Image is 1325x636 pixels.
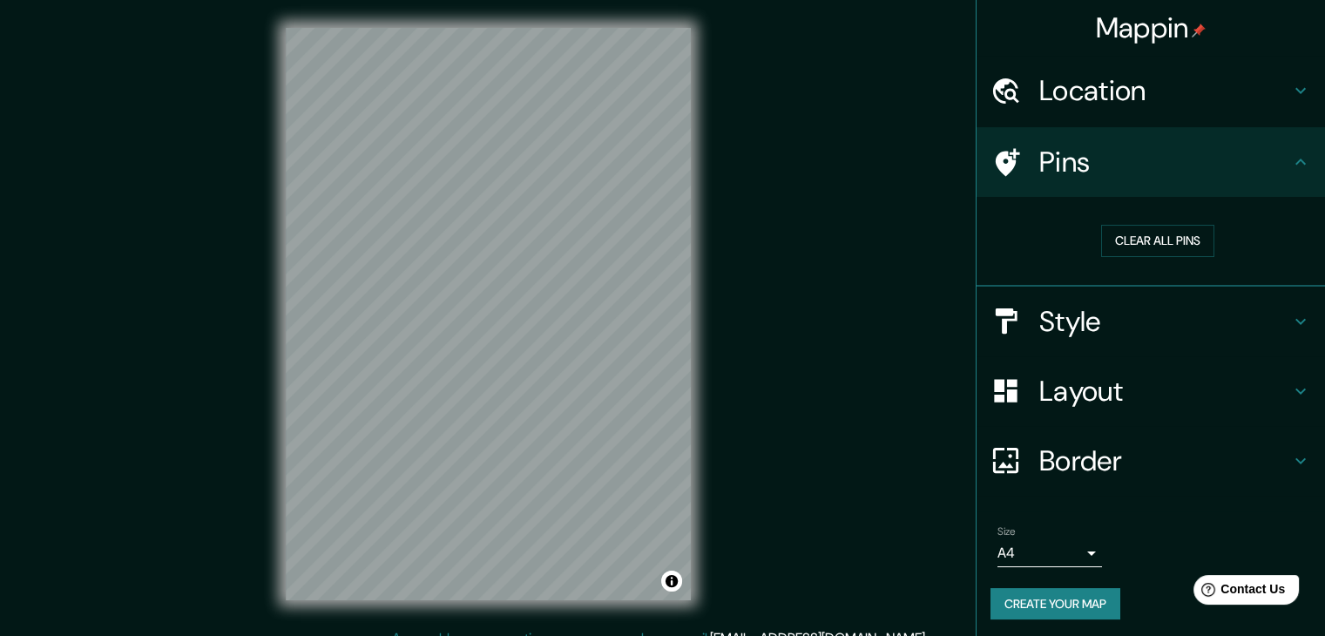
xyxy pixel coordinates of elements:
div: Border [977,426,1325,496]
button: Create your map [990,588,1120,620]
canvas: Map [286,28,691,600]
iframe: Help widget launcher [1170,568,1306,617]
label: Size [997,524,1016,538]
h4: Mappin [1096,10,1207,45]
div: Pins [977,127,1325,197]
div: Style [977,287,1325,356]
button: Clear all pins [1101,225,1214,257]
h4: Style [1039,304,1290,339]
h4: Layout [1039,374,1290,409]
div: Location [977,56,1325,125]
div: A4 [997,539,1102,567]
h4: Location [1039,73,1290,108]
button: Toggle attribution [661,571,682,592]
div: Layout [977,356,1325,426]
h4: Border [1039,443,1290,478]
h4: Pins [1039,145,1290,179]
img: pin-icon.png [1192,24,1206,37]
